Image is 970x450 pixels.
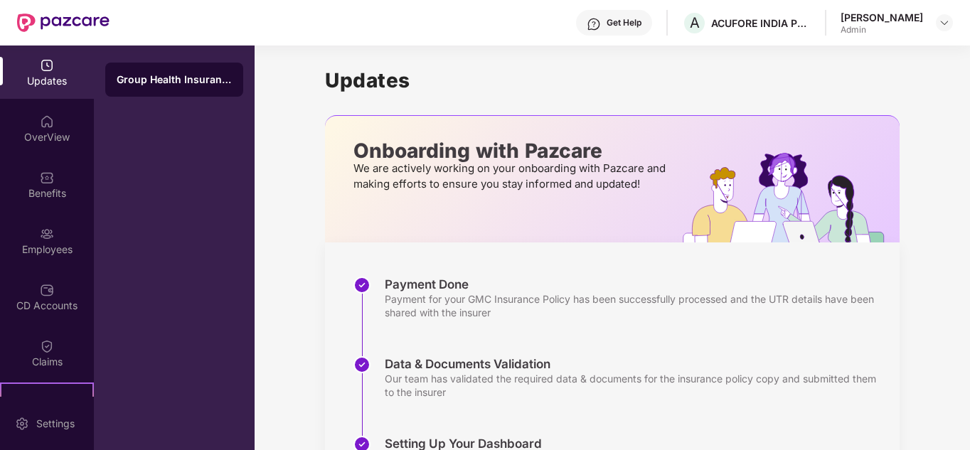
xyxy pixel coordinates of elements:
img: svg+xml;base64,PHN2ZyBpZD0iQmVuZWZpdHMiIHhtbG5zPSJodHRwOi8vd3d3LnczLm9yZy8yMDAwL3N2ZyIgd2lkdGg9Ij... [40,171,54,185]
img: svg+xml;base64,PHN2ZyBpZD0iU3RlcC1Eb25lLTMyeDMyIiB4bWxucz0iaHR0cDovL3d3dy53My5vcmcvMjAwMC9zdmciIH... [353,356,371,373]
img: svg+xml;base64,PHN2ZyBpZD0iSG9tZSIgeG1sbnM9Imh0dHA6Ly93d3cudzMub3JnLzIwMDAvc3ZnIiB3aWR0aD0iMjAiIG... [40,114,54,129]
div: Our team has validated the required data & documents for the insurance policy copy and submitted ... [385,372,885,399]
img: svg+xml;base64,PHN2ZyB4bWxucz0iaHR0cDovL3d3dy53My5vcmcvMjAwMC9zdmciIHdpZHRoPSIyMSIgaGVpZ2h0PSIyMC... [40,395,54,409]
img: svg+xml;base64,PHN2ZyBpZD0iSGVscC0zMngzMiIgeG1sbnM9Imh0dHA6Ly93d3cudzMub3JnLzIwMDAvc3ZnIiB3aWR0aD... [587,17,601,31]
img: svg+xml;base64,PHN2ZyBpZD0iRW1wbG95ZWVzIiB4bWxucz0iaHR0cDovL3d3dy53My5vcmcvMjAwMC9zdmciIHdpZHRoPS... [40,227,54,241]
span: A [690,14,700,31]
div: Data & Documents Validation [385,356,885,372]
div: Settings [32,417,79,431]
img: svg+xml;base64,PHN2ZyBpZD0iQ0RfQWNjb3VudHMiIGRhdGEtbmFtZT0iQ0QgQWNjb3VudHMiIHhtbG5zPSJodHRwOi8vd3... [40,283,54,297]
img: svg+xml;base64,PHN2ZyBpZD0iRHJvcGRvd24tMzJ4MzIiIHhtbG5zPSJodHRwOi8vd3d3LnczLm9yZy8yMDAwL3N2ZyIgd2... [939,17,950,28]
div: ACUFORE INDIA PRIVATE LIMITED [711,16,811,30]
h1: Updates [325,68,900,92]
img: svg+xml;base64,PHN2ZyBpZD0iVXBkYXRlZCIgeG1sbnM9Imh0dHA6Ly93d3cudzMub3JnLzIwMDAvc3ZnIiB3aWR0aD0iMj... [40,58,54,73]
p: Onboarding with Pazcare [353,144,670,157]
img: New Pazcare Logo [17,14,110,32]
div: Payment Done [385,277,885,292]
img: svg+xml;base64,PHN2ZyBpZD0iU2V0dGluZy0yMHgyMCIgeG1sbnM9Imh0dHA6Ly93d3cudzMub3JnLzIwMDAvc3ZnIiB3aW... [15,417,29,431]
p: We are actively working on your onboarding with Pazcare and making efforts to ensure you stay inf... [353,161,670,192]
img: hrOnboarding [683,153,900,242]
div: Payment for your GMC Insurance Policy has been successfully processed and the UTR details have be... [385,292,885,319]
div: Group Health Insurance [117,73,232,87]
div: Admin [841,24,923,36]
div: [PERSON_NAME] [841,11,923,24]
img: svg+xml;base64,PHN2ZyBpZD0iQ2xhaW0iIHhtbG5zPSJodHRwOi8vd3d3LnczLm9yZy8yMDAwL3N2ZyIgd2lkdGg9IjIwIi... [40,339,54,353]
img: svg+xml;base64,PHN2ZyBpZD0iU3RlcC1Eb25lLTMyeDMyIiB4bWxucz0iaHR0cDovL3d3dy53My5vcmcvMjAwMC9zdmciIH... [353,277,371,294]
div: Get Help [607,17,641,28]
